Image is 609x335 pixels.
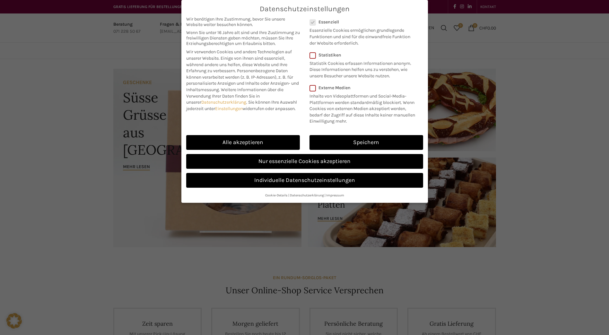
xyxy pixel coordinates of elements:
label: Essenziell [309,19,415,25]
span: Wenn Sie unter 16 Jahre alt sind und Ihre Zustimmung zu freiwilligen Diensten geben möchten, müss... [186,30,300,46]
a: Alle akzeptieren [186,135,300,150]
span: Wir benötigen Ihre Zustimmung, bevor Sie unsere Website weiter besuchen können. [186,16,300,27]
span: Wir verwenden Cookies und andere Technologien auf unserer Website. Einige von ihnen sind essenzie... [186,49,292,73]
a: Individuelle Datenschutzeinstellungen [186,173,423,188]
p: Essenzielle Cookies ermöglichen grundlegende Funktionen und sind für die einwandfreie Funktion de... [309,25,415,46]
a: Datenschutzerklärung [201,99,246,105]
a: Impressum [326,193,344,197]
p: Inhalte von Videoplattformen und Social-Media-Plattformen werden standardmäßig blockiert. Wenn Co... [309,90,419,125]
label: Externe Medien [309,85,419,90]
a: Nur essenzielle Cookies akzeptieren [186,154,423,169]
a: Datenschutzerklärung [290,193,324,197]
span: Weitere Informationen über die Verwendung Ihrer Daten finden Sie in unserer . [186,87,283,105]
span: Datenschutzeinstellungen [260,5,350,13]
span: Sie können Ihre Auswahl jederzeit unter widerrufen oder anpassen. [186,99,297,111]
p: Statistik Cookies erfassen Informationen anonym. Diese Informationen helfen uns zu verstehen, wie... [309,58,415,79]
label: Statistiken [309,52,415,58]
a: Einstellungen [215,106,243,111]
a: Cookie-Details [265,193,288,197]
span: Personenbezogene Daten können verarbeitet werden (z. B. IP-Adressen), z. B. für personalisierte A... [186,68,299,92]
a: Speichern [309,135,423,150]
